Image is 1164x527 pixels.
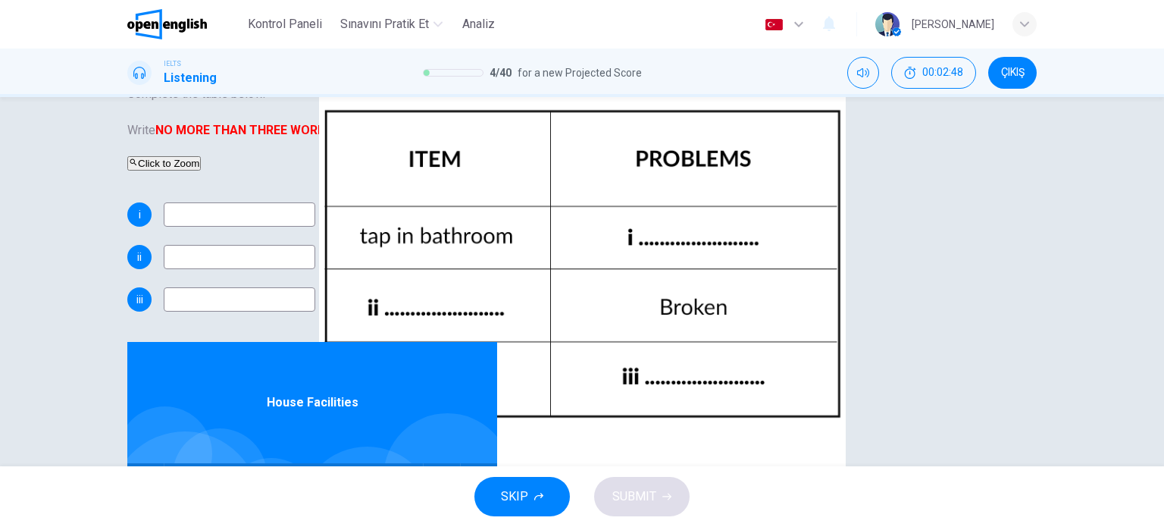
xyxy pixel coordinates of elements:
[369,463,423,500] span: 02m 08s
[912,15,994,33] div: [PERSON_NAME]
[127,9,207,39] img: OpenEnglish logo
[340,15,429,33] span: Sınavını Pratik Et
[334,11,449,38] button: Sınavını Pratik Et
[988,57,1037,89] button: ÇIKIŞ
[248,15,322,33] span: Kontrol Paneli
[891,57,976,89] button: 00:02:48
[501,486,528,507] span: SKIP
[490,64,512,82] span: 4 / 40
[164,69,217,87] h1: Listening
[462,15,495,33] span: Analiz
[127,9,242,39] a: OpenEnglish logo
[164,58,181,69] span: IELTS
[242,11,328,38] button: Kontrol Paneli
[847,57,879,89] div: Mute
[518,64,642,82] span: for a new Projected Score
[875,12,900,36] img: Profile picture
[1001,67,1025,79] span: ÇIKIŞ
[891,57,976,89] div: Hide
[474,477,570,516] button: SKIP
[765,19,784,30] img: tr
[267,394,358,412] span: House Facilities
[922,67,963,79] span: 00:02:48
[455,11,503,38] button: Analiz
[430,463,454,500] button: Ses transkripsiyonunu görmek için tıklayın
